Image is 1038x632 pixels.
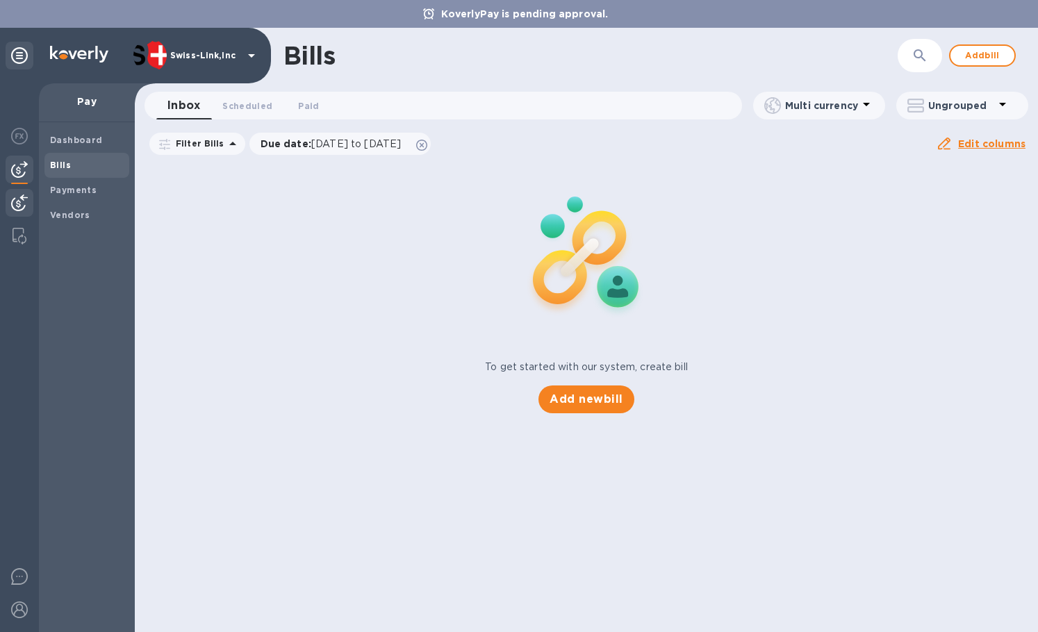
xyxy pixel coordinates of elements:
h1: Bills [283,41,335,70]
b: Bills [50,160,71,170]
p: KoverlyPay is pending approval. [434,7,616,21]
p: To get started with our system, create bill [485,360,688,374]
u: Edit columns [958,138,1025,149]
p: Swiss-Link,Inc [170,51,240,60]
b: Dashboard [50,135,103,145]
p: Due date : [261,137,409,151]
b: Vendors [50,210,90,220]
button: Addbill [949,44,1016,67]
span: Add bill [962,47,1003,64]
div: Due date:[DATE] to [DATE] [249,133,431,155]
b: Payments [50,185,97,195]
span: Add new bill [550,391,623,408]
p: Multi currency [785,99,858,113]
p: Filter Bills [170,138,224,149]
img: Foreign exchange [11,128,28,144]
button: Add newbill [538,385,634,413]
span: [DATE] to [DATE] [311,138,401,149]
span: Scheduled [222,99,272,113]
p: Pay [50,94,124,108]
div: Unpin categories [6,42,33,69]
span: Inbox [167,96,200,115]
span: Paid [298,99,319,113]
img: Logo [50,46,108,63]
p: Ungrouped [928,99,994,113]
